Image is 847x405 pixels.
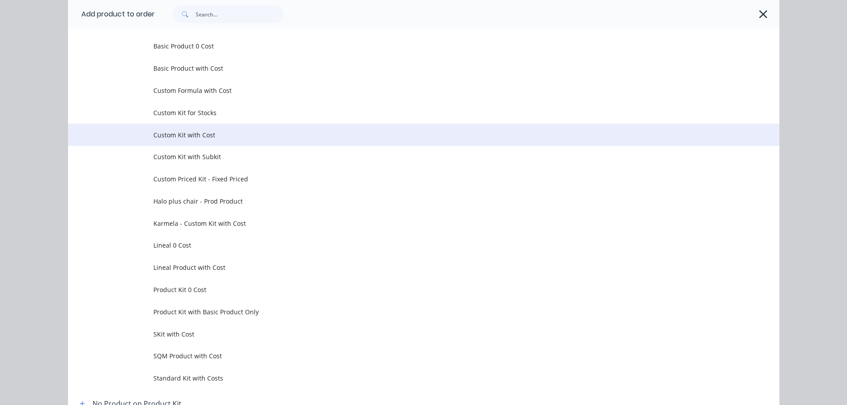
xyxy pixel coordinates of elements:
[153,108,654,117] span: Custom Kit for Stocks
[153,64,654,73] span: Basic Product with Cost
[153,174,654,184] span: Custom Priced Kit - Fixed Priced
[153,86,654,95] span: Custom Formula with Cost
[196,5,284,23] input: Search...
[153,41,654,51] span: Basic Product 0 Cost
[153,241,654,250] span: Lineal 0 Cost
[153,351,654,361] span: SQM Product with Cost
[153,263,654,272] span: Lineal Product with Cost
[153,196,654,206] span: Halo plus chair - Prod Product
[153,307,654,317] span: Product Kit with Basic Product Only
[153,152,654,161] span: Custom Kit with Subkit
[153,329,654,339] span: SKit with Cost
[153,285,654,294] span: Product Kit 0 Cost
[153,219,654,228] span: Karmela - Custom Kit with Cost
[153,130,654,140] span: Custom Kit with Cost
[153,373,654,383] span: Standard Kit with Costs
